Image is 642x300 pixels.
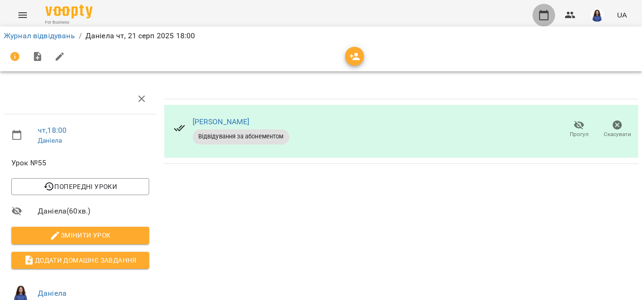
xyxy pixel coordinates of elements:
p: Даніела чт, 21 серп 2025 18:00 [85,30,195,42]
button: UA [613,6,631,24]
a: [PERSON_NAME] [193,117,250,126]
a: Даніела [38,137,62,144]
button: Змінити урок [11,227,149,244]
img: 896d7bd98bada4a398fcb6f6c121a1d1.png [591,9,604,22]
a: Даніела [38,289,67,298]
span: Відвідування за абонементом [193,132,289,141]
span: Даніела ( 60 хв. ) [38,206,149,217]
button: Попередні уроки [11,178,149,195]
img: Voopty Logo [45,5,93,18]
span: Додати домашнє завдання [19,255,142,266]
a: чт , 18:00 [38,126,67,135]
span: Змінити урок [19,230,142,241]
span: UA [617,10,627,20]
button: Прогул [560,116,598,143]
span: Скасувати [604,130,631,138]
span: For Business [45,19,93,26]
button: Menu [11,4,34,26]
button: Додати домашнє завдання [11,252,149,269]
li: / [79,30,82,42]
span: Прогул [570,130,589,138]
span: Попередні уроки [19,181,142,192]
a: Журнал відвідувань [4,31,75,40]
nav: breadcrumb [4,30,638,42]
span: Урок №55 [11,157,149,169]
button: Скасувати [598,116,636,143]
